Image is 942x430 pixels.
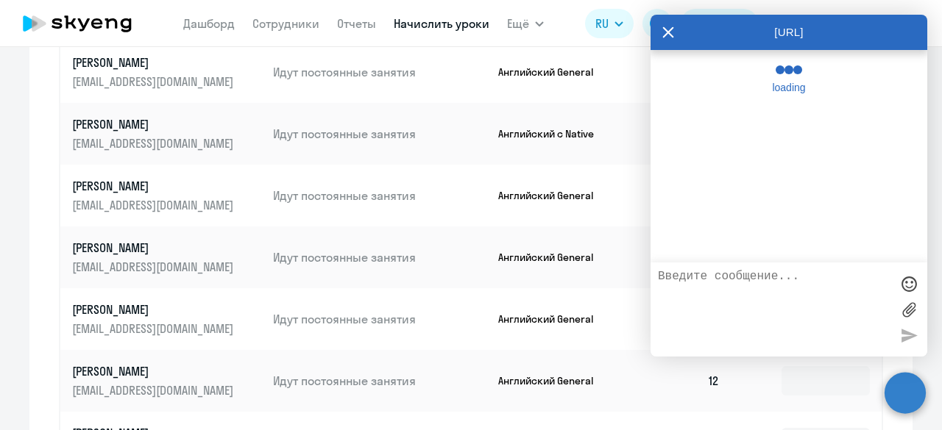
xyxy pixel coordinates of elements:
p: [PERSON_NAME] [72,240,237,256]
p: [EMAIL_ADDRESS][DOMAIN_NAME] [72,197,237,213]
p: Идут постоянные занятия [273,311,486,327]
p: [PERSON_NAME] [72,116,237,132]
button: Балансbalance [681,9,758,38]
a: [PERSON_NAME][EMAIL_ADDRESS][DOMAIN_NAME] [72,240,261,275]
td: 12 [628,350,732,412]
button: RU [585,9,634,38]
a: Начислить уроки [394,16,489,31]
p: [EMAIL_ADDRESS][DOMAIN_NAME] [72,74,237,90]
p: [PERSON_NAME] [72,54,237,71]
p: [EMAIL_ADDRESS][DOMAIN_NAME] [72,135,237,151]
a: [PERSON_NAME][EMAIL_ADDRESS][DOMAIN_NAME] [72,301,261,337]
p: [EMAIL_ADDRESS][DOMAIN_NAME] [72,320,237,337]
span: RU [595,15,609,32]
p: Английский General [498,374,609,387]
p: Идут постоянные занятия [273,126,486,142]
p: Идут постоянные занятия [273,187,486,204]
td: 5 [628,226,732,288]
p: Английский General [498,312,609,326]
p: Идут постоянные занятия [273,64,486,80]
label: Лимит 10 файлов [898,298,920,320]
a: [PERSON_NAME][EMAIL_ADDRESS][DOMAIN_NAME] [72,54,261,90]
a: Дашборд [183,16,235,31]
button: Ещё [507,9,544,38]
p: [PERSON_NAME] [72,178,237,194]
a: Сотрудники [252,16,319,31]
a: [PERSON_NAME][EMAIL_ADDRESS][DOMAIN_NAME] [72,363,261,398]
span: Ещё [507,15,529,32]
a: [PERSON_NAME][EMAIL_ADDRESS][DOMAIN_NAME] [72,178,261,213]
p: [EMAIL_ADDRESS][DOMAIN_NAME] [72,382,237,398]
p: Английский General [498,65,609,79]
p: Английский с Native [498,127,609,140]
span: loading [763,82,815,93]
p: Английский General [498,189,609,202]
p: Идут постоянные занятия [273,249,486,265]
a: Отчеты [337,16,376,31]
td: 5 [628,103,732,165]
p: [EMAIL_ADDRESS][DOMAIN_NAME] [72,259,237,275]
a: [PERSON_NAME][EMAIL_ADDRESS][DOMAIN_NAME] [72,116,261,151]
p: [PERSON_NAME] [72,301,237,318]
button: Договор, БИОКОДЕКС, ООО [767,6,929,41]
p: Идут постоянные занятия [273,373,486,389]
td: 5 [628,41,732,103]
p: Английский General [498,251,609,264]
td: 5 [628,165,732,226]
p: [PERSON_NAME] [72,363,237,379]
td: 5 [628,288,732,350]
